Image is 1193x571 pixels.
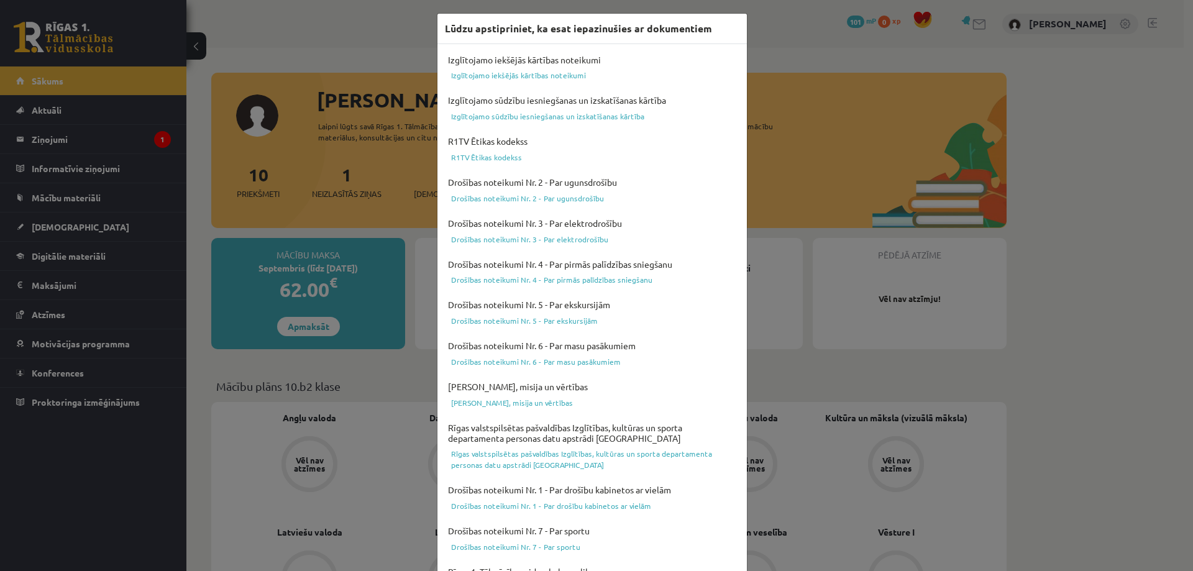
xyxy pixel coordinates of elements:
[445,498,739,513] a: Drošības noteikumi Nr. 1 - Par drošību kabinetos ar vielām
[445,419,739,447] h4: Rīgas valstspilsētas pašvaldības Izglītības, kultūras un sporta departamenta personas datu apstrā...
[445,68,739,83] a: Izglītojamo iekšējās kārtības noteikumi
[445,446,739,472] a: Rīgas valstspilsētas pašvaldības Izglītības, kultūras un sporta departamenta personas datu apstrā...
[445,378,739,395] h4: [PERSON_NAME], misija un vērtības
[445,215,739,232] h4: Drošības noteikumi Nr. 3 - Par elektrodrošību
[445,523,739,539] h4: Drošības noteikumi Nr. 7 - Par sportu
[445,272,739,287] a: Drošības noteikumi Nr. 4 - Par pirmās palīdzības sniegšanu
[445,133,739,150] h4: R1TV Ētikas kodekss
[445,354,739,369] a: Drošības noteikumi Nr. 6 - Par masu pasākumiem
[445,109,739,124] a: Izglītojamo sūdzību iesniegšanas un izskatīšanas kārtība
[445,92,739,109] h4: Izglītojamo sūdzību iesniegšanas un izskatīšanas kārtība
[445,539,739,554] a: Drošības noteikumi Nr. 7 - Par sportu
[445,191,739,206] a: Drošības noteikumi Nr. 2 - Par ugunsdrošību
[445,21,712,36] h3: Lūdzu apstipriniet, ka esat iepazinušies ar dokumentiem
[445,296,739,313] h4: Drošības noteikumi Nr. 5 - Par ekskursijām
[445,52,739,68] h4: Izglītojamo iekšējās kārtības noteikumi
[445,256,739,273] h4: Drošības noteikumi Nr. 4 - Par pirmās palīdzības sniegšanu
[445,232,739,247] a: Drošības noteikumi Nr. 3 - Par elektrodrošību
[445,337,739,354] h4: Drošības noteikumi Nr. 6 - Par masu pasākumiem
[445,150,739,165] a: R1TV Ētikas kodekss
[445,395,739,410] a: [PERSON_NAME], misija un vērtības
[445,174,739,191] h4: Drošības noteikumi Nr. 2 - Par ugunsdrošību
[445,313,739,328] a: Drošības noteikumi Nr. 5 - Par ekskursijām
[445,482,739,498] h4: Drošības noteikumi Nr. 1 - Par drošību kabinetos ar vielām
